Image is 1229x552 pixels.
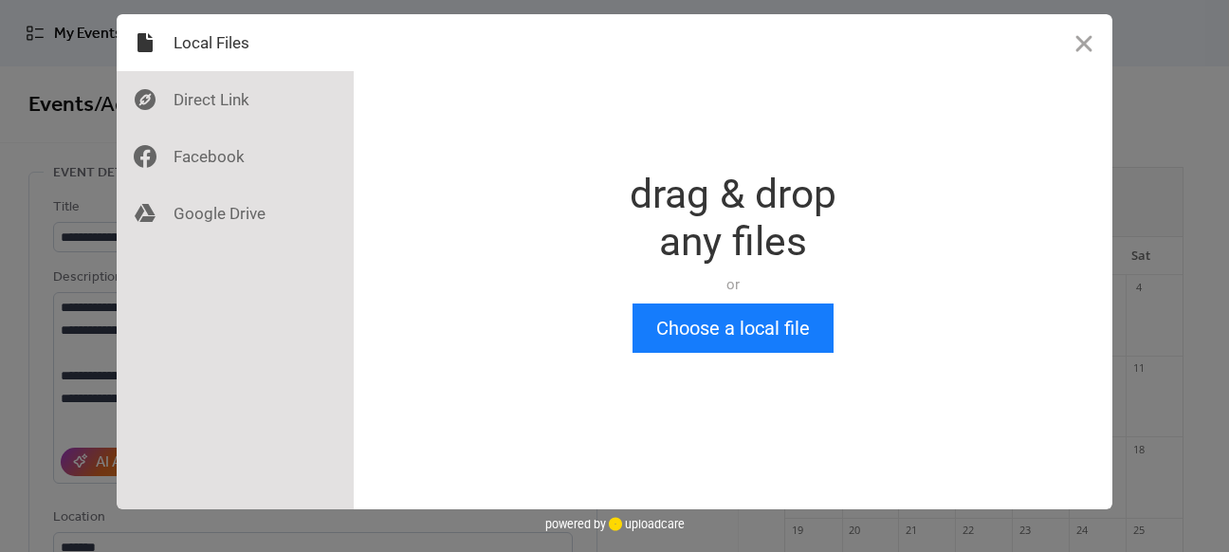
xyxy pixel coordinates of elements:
div: or [630,275,836,294]
div: Facebook [117,128,354,185]
a: uploadcare [606,517,685,531]
div: Local Files [117,14,354,71]
div: powered by [545,509,685,538]
div: Direct Link [117,71,354,128]
div: Google Drive [117,185,354,242]
button: Choose a local file [633,304,834,353]
button: Close [1055,14,1112,71]
div: drag & drop any files [630,171,836,266]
